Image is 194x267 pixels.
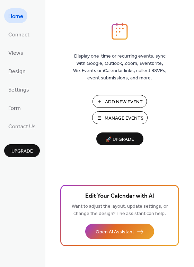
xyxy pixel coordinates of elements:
[4,45,27,60] a: Views
[92,95,147,108] button: Add New Event
[4,82,33,97] a: Settings
[4,119,40,133] a: Contact Us
[96,132,143,145] button: 🚀 Upgrade
[8,66,26,77] span: Design
[8,48,23,59] span: Views
[8,85,29,95] span: Settings
[85,224,154,239] button: Open AI Assistant
[72,202,168,218] span: Want to adjust the layout, update settings, or change the design? The assistant can help.
[4,63,30,78] a: Design
[85,191,154,201] span: Edit Your Calendar with AI
[73,53,167,82] span: Display one-time or recurring events, sync with Google, Outlook, Zoom, Eventbrite, Wix Events or ...
[11,148,33,155] span: Upgrade
[4,100,25,115] a: Form
[8,11,23,22] span: Home
[8,29,29,40] span: Connect
[105,115,143,122] span: Manage Events
[8,103,21,114] span: Form
[105,98,143,106] span: Add New Event
[112,23,127,40] img: logo_icon.svg
[96,229,134,236] span: Open AI Assistant
[4,144,40,157] button: Upgrade
[4,27,34,42] a: Connect
[100,135,139,144] span: 🚀 Upgrade
[4,8,27,23] a: Home
[8,121,36,132] span: Contact Us
[92,111,148,124] button: Manage Events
